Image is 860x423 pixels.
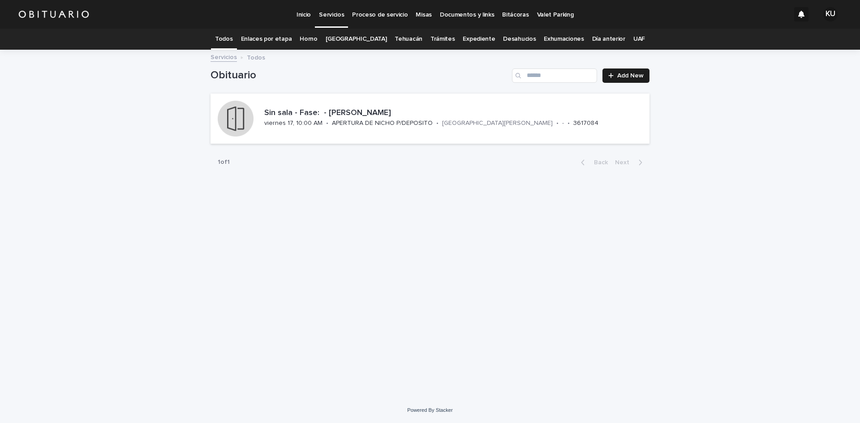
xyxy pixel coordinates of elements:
[617,73,644,79] span: Add New
[544,29,584,50] a: Exhumaciones
[326,120,328,127] p: •
[633,29,645,50] a: UAF
[436,120,439,127] p: •
[215,29,232,50] a: Todos
[264,108,646,118] p: Sin sala - Fase: - [PERSON_NAME]
[211,51,237,62] a: Servicios
[589,159,608,166] span: Back
[574,158,611,167] button: Back
[211,151,237,173] p: 1 of 1
[512,68,597,83] input: Search
[615,159,635,166] span: Next
[592,29,625,50] a: Día anterior
[503,29,536,50] a: Desahucios
[264,120,322,127] p: viernes 17, 10:00 AM
[463,29,495,50] a: Expediente
[407,407,452,413] a: Powered By Stacker
[247,52,265,62] p: Todos
[241,29,292,50] a: Enlaces por etapa
[430,29,455,50] a: Trámites
[562,120,564,127] p: -
[211,94,649,144] a: Sin sala - Fase: - [PERSON_NAME]viernes 17, 10:00 AM•APERTURA DE NICHO P/DEPOSITO•[GEOGRAPHIC_DAT...
[211,69,508,82] h1: Obituario
[395,29,422,50] a: Tehuacán
[326,29,387,50] a: [GEOGRAPHIC_DATA]
[300,29,317,50] a: Horno
[602,68,649,83] a: Add New
[18,5,90,23] img: HUM7g2VNRLqGMmR9WVqf
[611,158,649,167] button: Next
[568,120,570,127] p: •
[556,120,559,127] p: •
[823,7,838,21] div: KU
[332,120,433,127] p: APERTURA DE NICHO P/DEPOSITO
[442,120,553,127] p: [GEOGRAPHIC_DATA][PERSON_NAME]
[573,120,598,127] p: 3617084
